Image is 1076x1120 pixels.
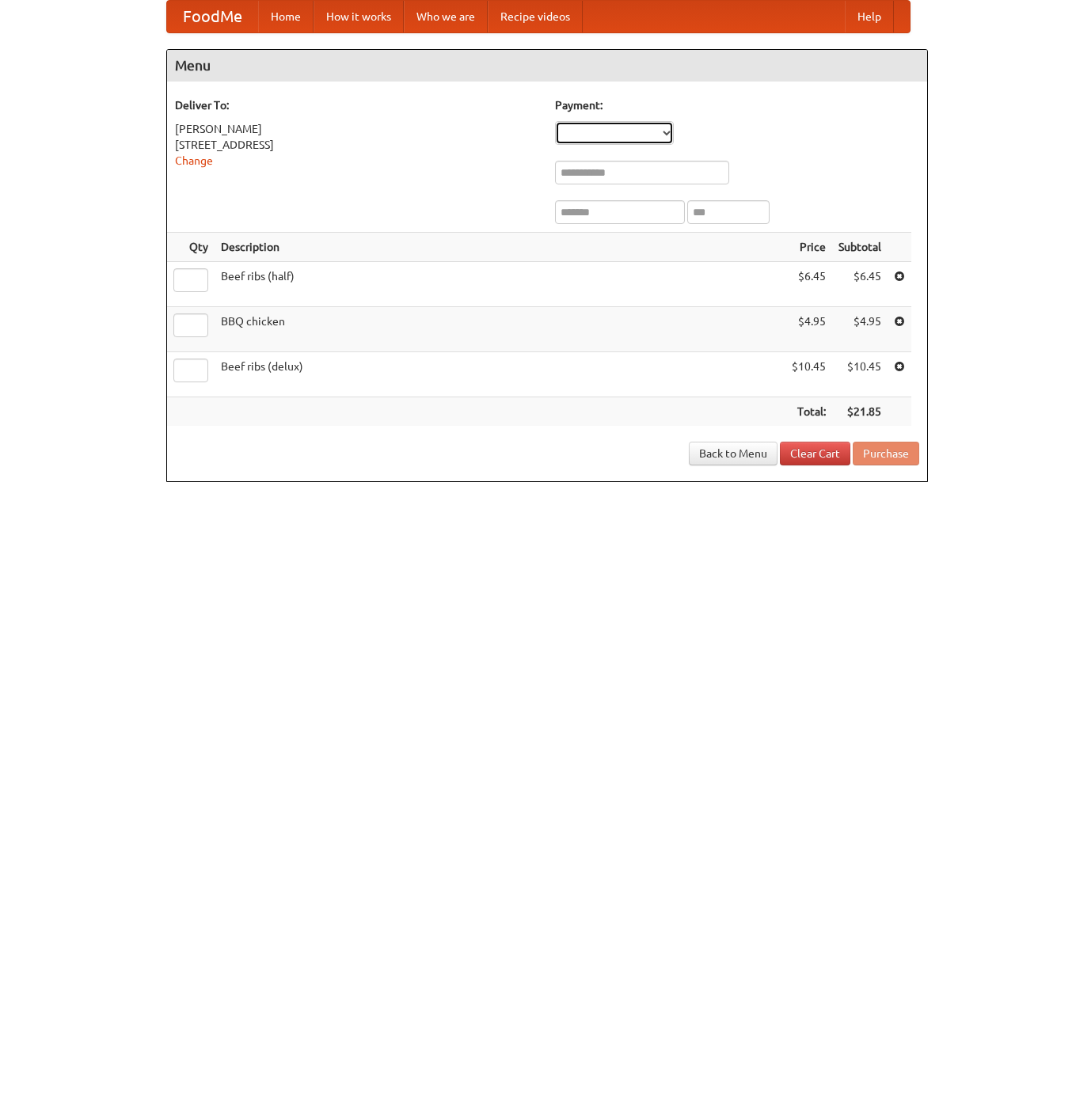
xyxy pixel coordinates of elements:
h5: Deliver To: [175,97,539,113]
h4: Menu [167,50,927,82]
div: [PERSON_NAME] [175,121,539,137]
td: $10.45 [785,352,832,397]
th: Subtotal [832,233,888,262]
td: Beef ribs (delux) [215,352,785,397]
td: $6.45 [832,262,888,307]
td: $4.95 [832,307,888,352]
th: Description [215,233,785,262]
button: Purchase [853,442,919,465]
a: Help [845,1,894,32]
th: $21.85 [832,397,888,427]
h5: Payment: [555,97,919,113]
td: Beef ribs (half) [215,262,785,307]
td: $6.45 [785,262,832,307]
a: Back to Menu [689,442,778,465]
a: FoodMe [167,1,258,32]
a: Clear Cart [780,442,850,465]
td: $10.45 [832,352,888,397]
a: Recipe videos [488,1,583,32]
a: How it works [314,1,404,32]
td: $4.95 [785,307,832,352]
th: Price [785,233,832,262]
a: Who we are [404,1,488,32]
td: BBQ chicken [215,307,785,352]
th: Qty [167,233,215,262]
div: [STREET_ADDRESS] [175,137,539,153]
th: Total: [785,397,832,427]
a: Change [175,154,213,167]
a: Home [258,1,314,32]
